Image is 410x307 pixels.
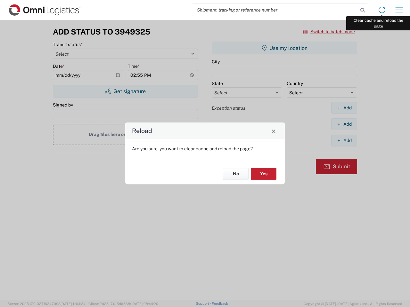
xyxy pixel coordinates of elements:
h4: Reload [132,126,152,136]
p: Are you sure, you want to clear cache and reload the page? [132,146,278,152]
button: Yes [251,168,276,180]
button: No [223,168,249,180]
button: Close [269,126,278,135]
input: Shipment, tracking or reference number [192,4,358,16]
